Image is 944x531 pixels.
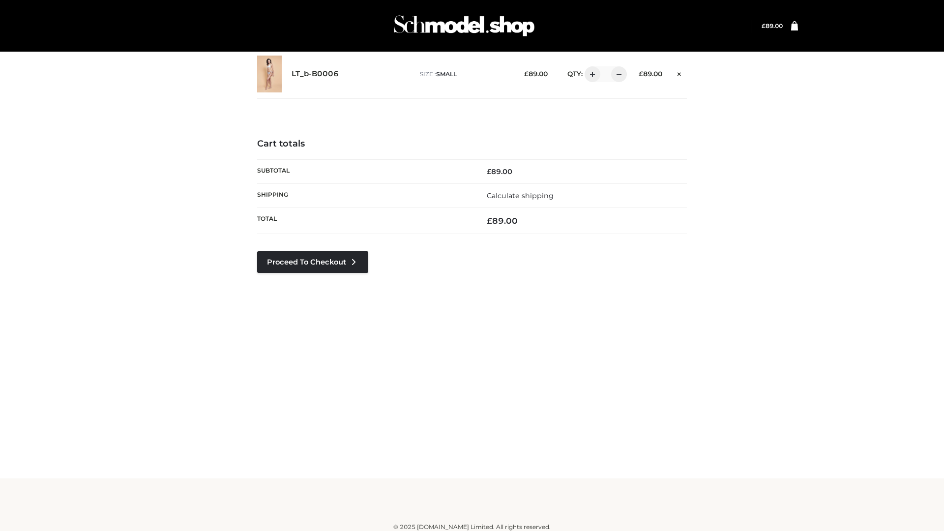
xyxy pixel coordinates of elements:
bdi: 89.00 [639,70,662,78]
bdi: 89.00 [487,167,512,176]
a: Remove this item [672,66,687,79]
a: LT_b-B0006 [292,69,339,79]
span: £ [639,70,643,78]
th: Shipping [257,183,472,207]
span: £ [762,22,766,29]
a: Proceed to Checkout [257,251,368,273]
div: QTY: [558,66,623,82]
th: Total [257,208,472,234]
th: Subtotal [257,159,472,183]
a: Calculate shipping [487,191,554,200]
a: £89.00 [762,22,783,29]
span: £ [524,70,529,78]
p: size : [420,70,509,79]
span: SMALL [436,70,457,78]
img: Schmodel Admin 964 [390,6,538,45]
h4: Cart totals [257,139,687,149]
bdi: 89.00 [487,216,518,226]
bdi: 89.00 [524,70,548,78]
span: £ [487,167,491,176]
span: £ [487,216,492,226]
bdi: 89.00 [762,22,783,29]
